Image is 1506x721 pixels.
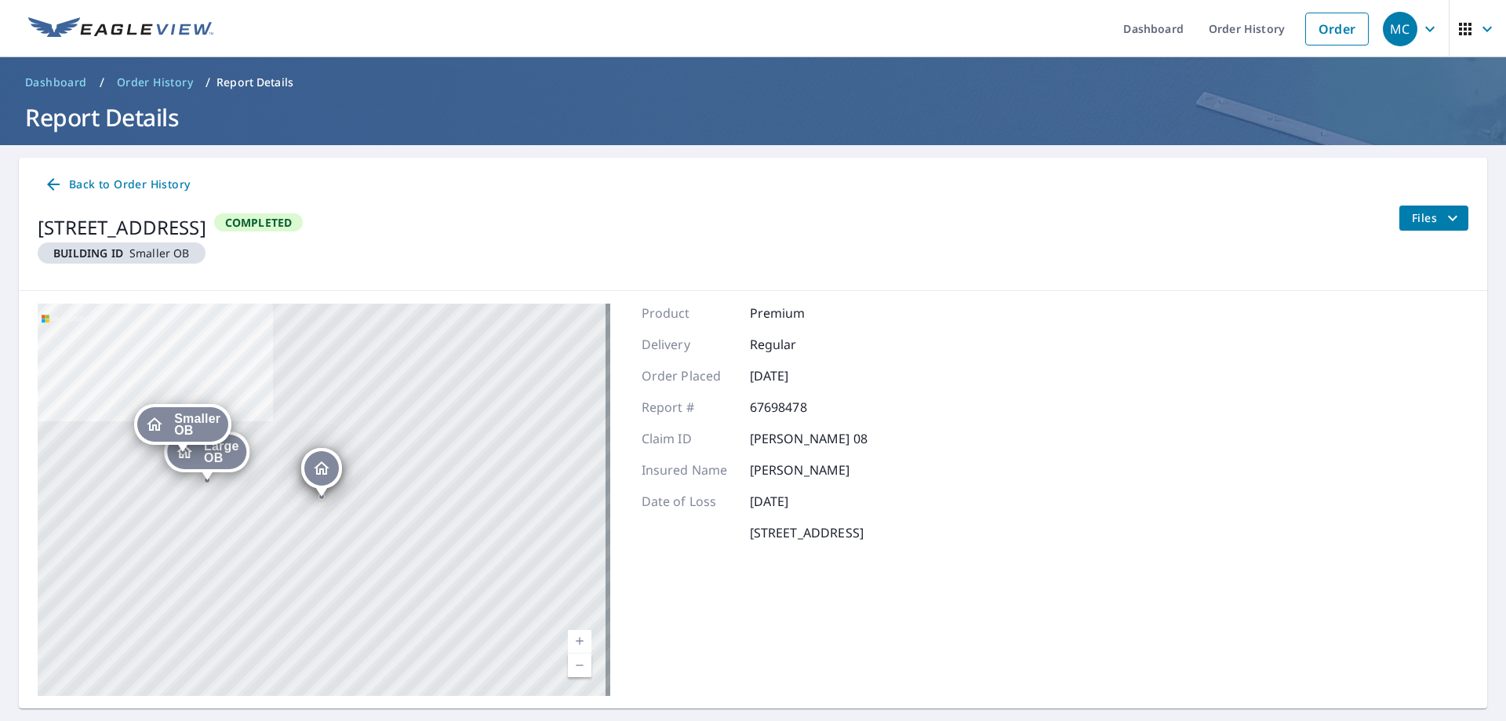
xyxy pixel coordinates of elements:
a: Current Level 17, Zoom In [568,630,591,654]
p: Regular [750,335,844,354]
span: Smaller OB [174,413,220,436]
div: Dropped pin, building Smaller OB, Residential property, 6420 Bridle Trl Richland, MI 49083 [134,404,231,453]
p: Report # [642,398,736,417]
p: Date of Loss [642,492,736,511]
p: [PERSON_NAME] 08 [750,429,868,448]
span: Dashboard [25,75,87,90]
button: filesDropdownBtn-67698478 [1399,206,1468,231]
p: Claim ID [642,429,736,448]
span: Smaller OB [44,246,199,260]
a: Back to Order History [38,170,196,199]
p: Report Details [216,75,293,90]
div: Dropped pin, building Large OB, Residential property, 6420 Bridle Trl Richland, MI 49083 [164,432,249,480]
p: Delivery [642,335,736,354]
img: EV Logo [28,17,213,41]
p: 67698478 [750,398,844,417]
p: [DATE] [750,366,844,385]
span: Completed [216,215,302,230]
p: [PERSON_NAME] [750,461,850,479]
div: [STREET_ADDRESS] [38,213,206,242]
p: Insured Name [642,461,736,479]
p: Order Placed [642,366,736,385]
p: Premium [750,304,844,322]
li: / [100,73,104,92]
span: Order History [117,75,193,90]
h1: Report Details [19,101,1487,133]
a: Current Level 17, Zoom Out [568,654,591,677]
span: Large OB [204,440,238,464]
em: Building ID [53,246,123,260]
div: Dropped pin, building 1, Residential property, 6420 Bridle Trl Richland, MI 49083 [301,448,342,497]
a: Order History [111,70,199,95]
p: [STREET_ADDRESS] [750,523,864,542]
p: Product [642,304,736,322]
span: Back to Order History [44,175,190,195]
li: / [206,73,210,92]
a: Order [1305,13,1369,46]
div: MC [1383,12,1417,46]
span: Files [1412,209,1462,228]
a: Dashboard [19,70,93,95]
nav: breadcrumb [19,70,1487,95]
p: [DATE] [750,492,844,511]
